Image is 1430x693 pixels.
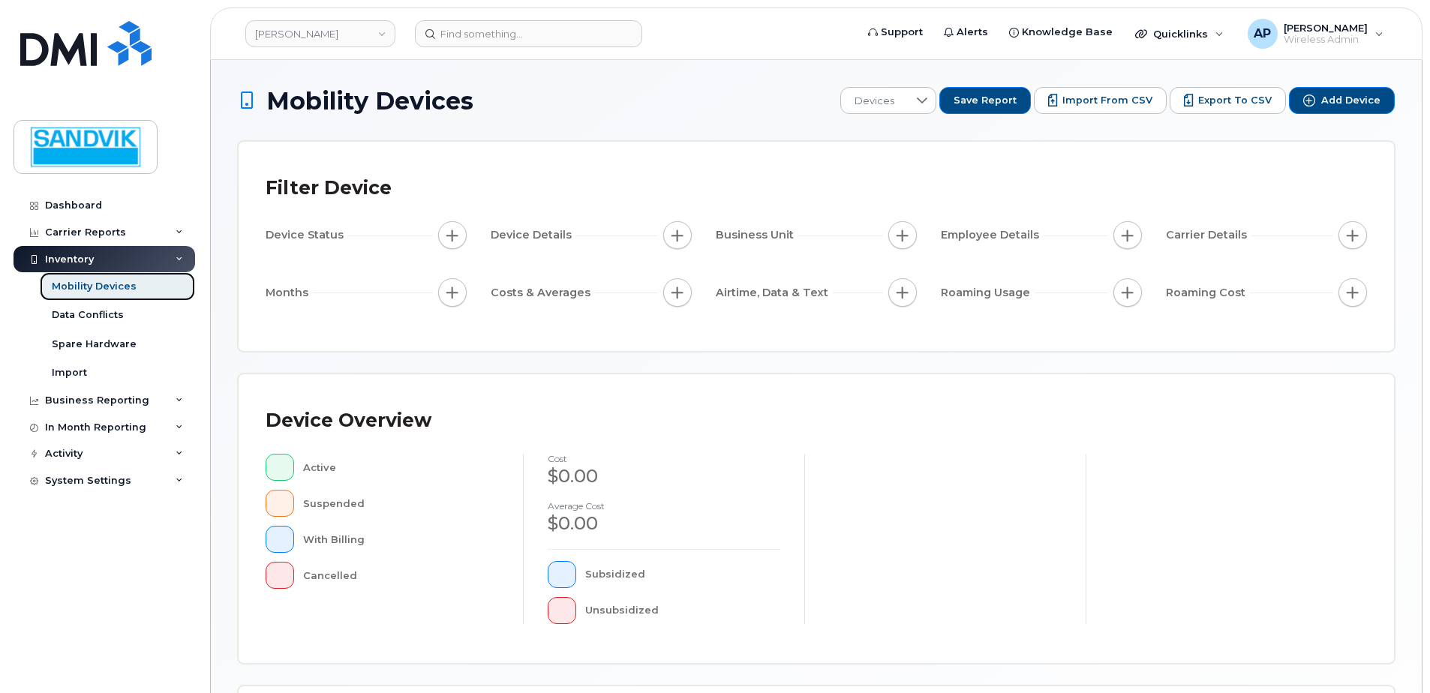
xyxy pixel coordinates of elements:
[716,227,798,243] span: Business Unit
[548,463,780,489] div: $0.00
[491,285,595,301] span: Costs & Averages
[939,87,1031,114] button: Save Report
[548,501,780,511] h4: Average cost
[303,562,500,589] div: Cancelled
[1321,94,1380,107] span: Add Device
[716,285,833,301] span: Airtime, Data & Text
[1166,227,1251,243] span: Carrier Details
[266,227,348,243] span: Device Status
[548,454,780,463] h4: cost
[1034,87,1167,114] button: Import from CSV
[266,285,313,301] span: Months
[266,169,392,208] div: Filter Device
[266,401,431,440] div: Device Overview
[941,227,1044,243] span: Employee Details
[491,227,576,243] span: Device Details
[1062,94,1152,107] span: Import from CSV
[954,94,1017,107] span: Save Report
[585,597,781,624] div: Unsubsidized
[1289,87,1395,114] button: Add Device
[841,88,908,115] span: Devices
[266,88,473,114] span: Mobility Devices
[585,561,781,588] div: Subsidized
[303,454,500,481] div: Active
[1198,94,1272,107] span: Export to CSV
[303,490,500,517] div: Suspended
[941,285,1035,301] span: Roaming Usage
[303,526,500,553] div: With Billing
[1166,285,1250,301] span: Roaming Cost
[548,511,780,536] div: $0.00
[1170,87,1286,114] button: Export to CSV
